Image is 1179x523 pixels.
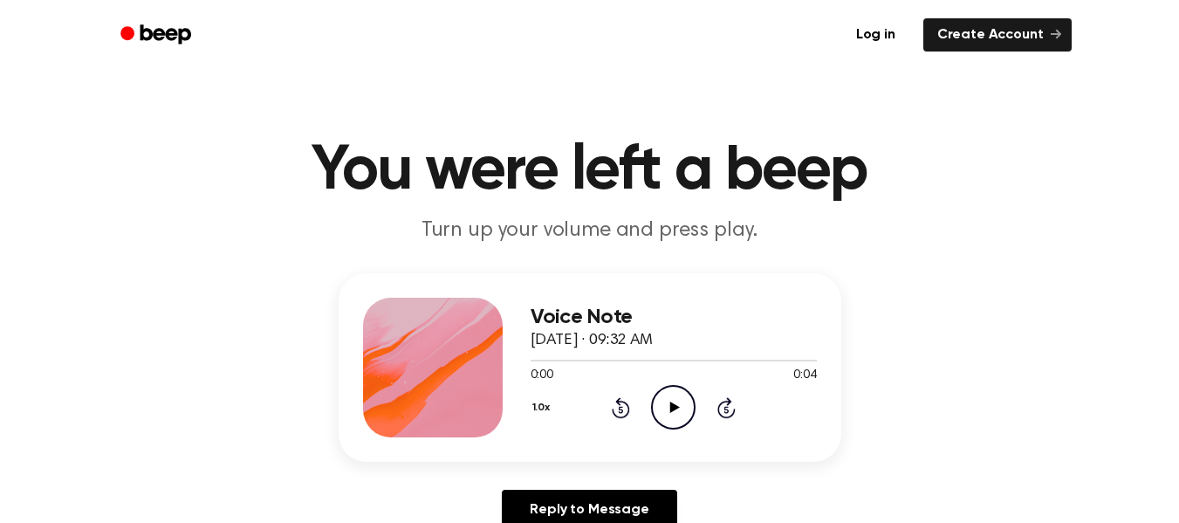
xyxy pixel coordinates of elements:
span: [DATE] · 09:32 AM [531,333,653,348]
span: 0:00 [531,367,553,385]
button: 1.0x [531,393,557,423]
span: 0:04 [793,367,816,385]
a: Create Account [923,18,1072,52]
p: Turn up your volume and press play. [255,217,925,245]
h3: Voice Note [531,306,817,329]
a: Log in [839,15,913,55]
a: Beep [108,18,207,52]
h1: You were left a beep [143,140,1037,203]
